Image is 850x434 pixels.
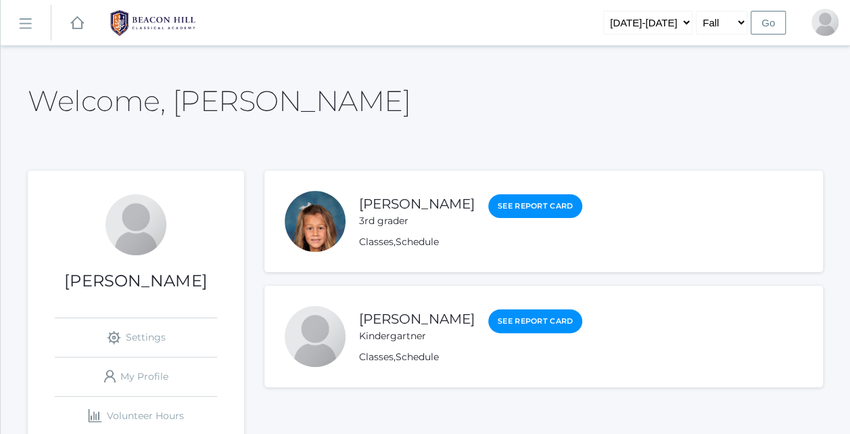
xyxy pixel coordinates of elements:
[396,351,439,363] a: Schedule
[359,329,475,343] div: Kindergartner
[28,85,410,116] h2: Welcome, [PERSON_NAME]
[359,351,394,363] a: Classes
[396,236,439,248] a: Schedule
[359,196,475,212] a: [PERSON_NAME]
[285,191,346,252] div: Isabella Scrudato
[359,236,394,248] a: Classes
[359,311,475,327] a: [PERSON_NAME]
[751,11,786,35] input: Go
[55,357,217,396] a: My Profile
[285,306,346,367] div: Vincent Scrudato
[359,350,582,364] div: ,
[488,309,582,333] a: See Report Card
[102,6,204,40] img: BHCALogos-05-308ed15e86a5a0abce9b8dd61676a3503ac9727e845dece92d48e8588c001991.png
[811,9,839,36] div: Ashley Scrudato
[359,235,582,249] div: ,
[359,214,475,228] div: 3rd grader
[28,272,244,290] h1: [PERSON_NAME]
[55,318,217,357] a: Settings
[105,194,166,255] div: Ashley Scrudato
[488,194,582,218] a: See Report Card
